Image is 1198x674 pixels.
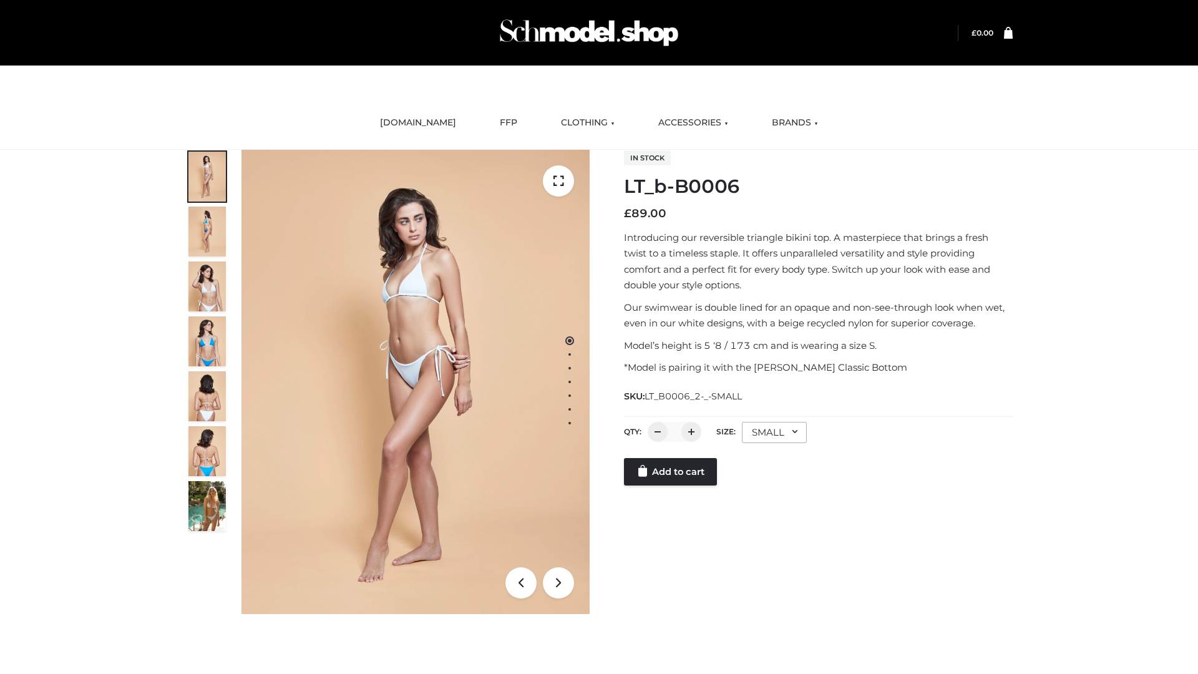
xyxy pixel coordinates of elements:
img: ArielClassicBikiniTop_CloudNine_AzureSky_OW114ECO_3-scaled.jpg [188,261,226,311]
img: ArielClassicBikiniTop_CloudNine_AzureSky_OW114ECO_1-scaled.jpg [188,152,226,202]
span: LT_B0006_2-_-SMALL [645,391,742,402]
img: Schmodel Admin 964 [495,8,683,57]
a: CLOTHING [552,109,624,137]
a: Add to cart [624,458,717,486]
h1: LT_b-B0006 [624,175,1013,198]
p: Model’s height is 5 ‘8 / 173 cm and is wearing a size S. [624,338,1013,354]
label: QTY: [624,427,641,436]
span: In stock [624,150,671,165]
a: BRANDS [762,109,827,137]
img: ArielClassicBikiniTop_CloudNine_AzureSky_OW114ECO_8-scaled.jpg [188,426,226,476]
span: £ [972,28,976,37]
p: Our swimwear is double lined for an opaque and non-see-through look when wet, even in our white d... [624,300,1013,331]
img: Arieltop_CloudNine_AzureSky2.jpg [188,481,226,531]
a: FFP [490,109,527,137]
div: SMALL [742,422,807,443]
a: £0.00 [972,28,993,37]
p: Introducing our reversible triangle bikini top. A masterpiece that brings a fresh twist to a time... [624,230,1013,293]
img: ArielClassicBikiniTop_CloudNine_AzureSky_OW114ECO_4-scaled.jpg [188,316,226,366]
p: *Model is pairing it with the [PERSON_NAME] Classic Bottom [624,359,1013,376]
a: [DOMAIN_NAME] [371,109,465,137]
img: ArielClassicBikiniTop_CloudNine_AzureSky_OW114ECO_1 [241,150,590,614]
span: £ [624,207,631,220]
img: ArielClassicBikiniTop_CloudNine_AzureSky_OW114ECO_2-scaled.jpg [188,207,226,256]
label: Size: [716,427,736,436]
a: ACCESSORIES [649,109,738,137]
bdi: 89.00 [624,207,666,220]
bdi: 0.00 [972,28,993,37]
span: SKU: [624,389,743,404]
img: ArielClassicBikiniTop_CloudNine_AzureSky_OW114ECO_7-scaled.jpg [188,371,226,421]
